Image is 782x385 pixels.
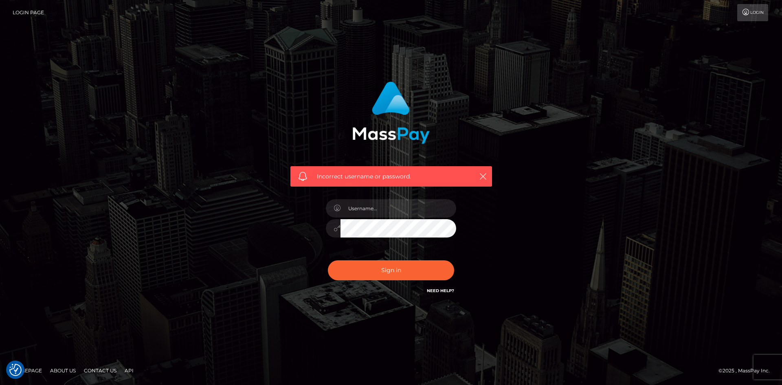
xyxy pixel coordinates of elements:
[47,364,79,377] a: About Us
[9,364,45,377] a: Homepage
[317,172,466,181] span: Incorrect username or password.
[121,364,137,377] a: API
[340,199,456,218] input: Username...
[427,288,454,293] a: Need Help?
[13,4,44,21] a: Login Page
[81,364,120,377] a: Contact Us
[328,260,454,280] button: Sign in
[9,364,22,376] img: Revisit consent button
[718,366,776,375] div: © 2025 , MassPay Inc.
[9,364,22,376] button: Consent Preferences
[352,81,430,144] img: MassPay Login
[737,4,768,21] a: Login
